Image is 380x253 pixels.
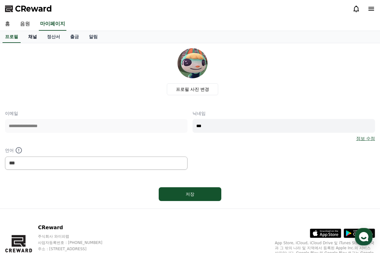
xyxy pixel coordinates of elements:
a: 정산서 [42,31,65,43]
a: 음원 [15,18,35,31]
label: 프로필 사진 변경 [167,83,218,95]
p: 주소 : [STREET_ADDRESS] [38,246,114,251]
a: 프로필 [3,31,21,43]
span: 대화 [57,208,65,213]
p: CReward [38,224,114,231]
img: profile_image [177,48,208,78]
span: 홈 [20,208,23,213]
div: 저장 [171,191,209,197]
a: CReward [5,4,52,14]
span: 설정 [97,208,104,213]
a: 정보 수정 [356,135,375,142]
p: 사업자등록번호 : [PHONE_NUMBER] [38,240,114,245]
p: 언어 [5,147,187,154]
p: 이메일 [5,110,187,116]
a: 알림 [84,31,103,43]
a: 출금 [65,31,84,43]
span: CReward [15,4,52,14]
button: 저장 [159,187,221,201]
a: 설정 [81,199,120,214]
a: 홈 [2,199,41,214]
a: 채널 [23,31,42,43]
a: 마이페이지 [39,18,66,31]
a: 대화 [41,199,81,214]
p: 닉네임 [193,110,375,116]
p: 주식회사 와이피랩 [38,234,114,239]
